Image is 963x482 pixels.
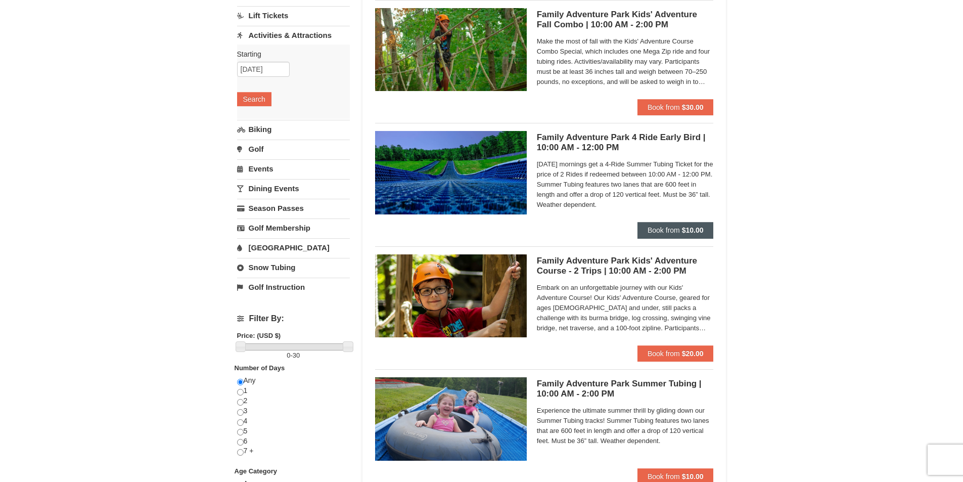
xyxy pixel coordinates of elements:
[293,352,300,359] span: 30
[375,254,527,337] img: 6619925-25-20606efb.jpg
[237,350,350,361] label: -
[237,159,350,178] a: Events
[235,364,285,372] strong: Number of Days
[537,256,714,276] h5: Family Adventure Park Kids' Adventure Course - 2 Trips | 10:00 AM - 2:00 PM
[537,10,714,30] h5: Family Adventure Park Kids' Adventure Fall Combo | 10:00 AM - 2:00 PM
[537,36,714,87] span: Make the most of fall with the Kids' Adventure Course Combo Special, which includes one Mega Zip ...
[375,131,527,214] img: 6619925-18-3c99bf8f.jpg
[237,332,281,339] strong: Price: (USD $)
[537,283,714,333] span: Embark on an unforgettable journey with our Kids' Adventure Course! Our Kids' Adventure Course, g...
[237,6,350,25] a: Lift Tickets
[537,406,714,446] span: Experience the ultimate summer thrill by gliding down our Summer Tubing tracks! Summer Tubing fea...
[648,226,680,234] span: Book from
[287,352,290,359] span: 0
[237,140,350,158] a: Golf
[648,472,680,480] span: Book from
[237,26,350,45] a: Activities & Attractions
[682,472,704,480] strong: $10.00
[237,238,350,257] a: [GEOGRAPHIC_DATA]
[375,377,527,460] img: 6619925-26-de8af78e.jpg
[237,49,342,59] label: Starting
[682,103,704,111] strong: $30.00
[682,226,704,234] strong: $10.00
[237,376,350,466] div: Any 1 2 3 4 5 6 7 +
[237,258,350,277] a: Snow Tubing
[637,99,714,115] button: Book from $30.00
[237,120,350,139] a: Biking
[537,133,714,153] h5: Family Adventure Park 4 Ride Early Bird | 10:00 AM - 12:00 PM
[648,349,680,358] span: Book from
[637,345,714,362] button: Book from $20.00
[682,349,704,358] strong: $20.00
[237,179,350,198] a: Dining Events
[237,92,271,106] button: Search
[537,379,714,399] h5: Family Adventure Park Summer Tubing | 10:00 AM - 2:00 PM
[235,467,278,475] strong: Age Category
[648,103,680,111] span: Book from
[375,8,527,91] img: 6619925-37-774baaa7.jpg
[237,199,350,217] a: Season Passes
[237,314,350,323] h4: Filter By:
[237,218,350,237] a: Golf Membership
[537,159,714,210] span: [DATE] mornings get a 4-Ride Summer Tubing Ticket for the price of 2 Rides if redeemed between 10...
[637,222,714,238] button: Book from $10.00
[237,278,350,296] a: Golf Instruction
